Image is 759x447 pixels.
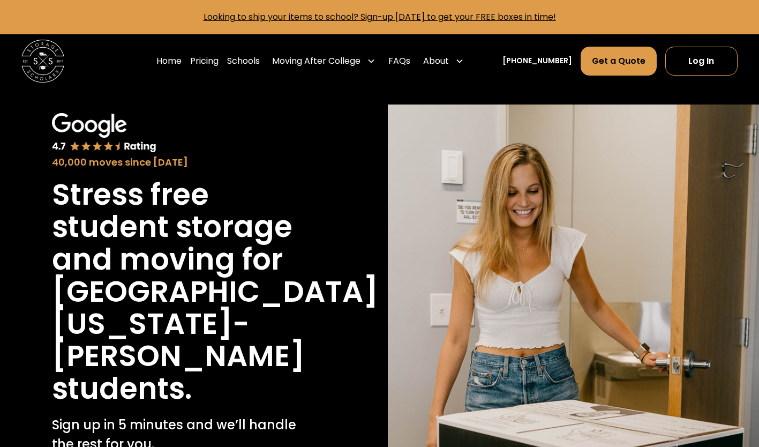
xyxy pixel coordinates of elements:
[52,178,319,275] h1: Stress free student storage and moving for
[21,40,64,83] img: Storage Scholars main logo
[227,46,260,76] a: Schools
[190,46,219,76] a: Pricing
[52,113,156,153] img: Google 4.7 star rating
[419,46,468,76] div: About
[52,155,319,170] div: 40,000 moves since [DATE]
[52,275,378,372] h1: [GEOGRAPHIC_DATA][US_STATE]-[PERSON_NAME]
[665,47,738,76] a: Log In
[388,46,410,76] a: FAQs
[272,55,360,68] div: Moving After College
[502,55,572,66] a: [PHONE_NUMBER]
[52,372,192,405] h1: students.
[156,46,182,76] a: Home
[423,55,449,68] div: About
[581,47,657,76] a: Get a Quote
[204,11,556,23] a: Looking to ship your items to school? Sign-up [DATE] to get your FREE boxes in time!
[268,46,380,76] div: Moving After College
